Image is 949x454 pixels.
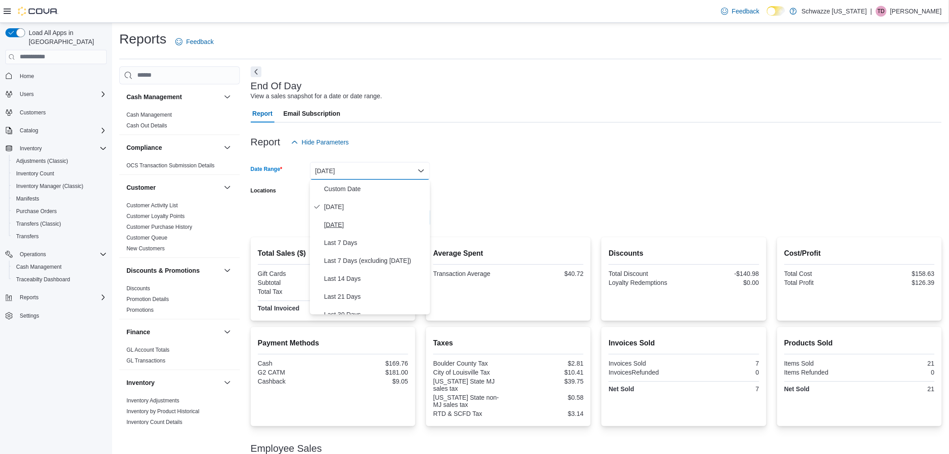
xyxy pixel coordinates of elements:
[302,138,349,147] span: Hide Parameters
[13,262,107,272] span: Cash Management
[335,369,408,376] div: $181.00
[324,237,427,248] span: Last 7 Days
[784,279,858,286] div: Total Profit
[784,385,810,393] strong: Net Sold
[13,231,42,242] a: Transfers
[13,193,43,204] a: Manifests
[126,183,220,192] button: Customer
[126,378,155,387] h3: Inventory
[222,327,233,337] button: Finance
[16,263,61,271] span: Cash Management
[871,6,872,17] p: |
[25,28,107,46] span: Load All Apps in [GEOGRAPHIC_DATA]
[310,180,430,314] div: Select listbox
[784,369,858,376] div: Items Refunded
[324,255,427,266] span: Last 7 Days (excluding [DATE])
[784,270,858,277] div: Total Cost
[9,230,110,243] button: Transfers
[2,124,110,137] button: Catalog
[16,249,107,260] span: Operations
[324,201,427,212] span: [DATE]
[126,357,165,364] span: GL Transactions
[126,285,150,292] span: Discounts
[258,270,331,277] div: Gift Cards
[801,6,867,17] p: Schwazze [US_STATE]
[126,92,182,101] h3: Cash Management
[126,92,220,101] button: Cash Management
[767,6,786,16] input: Dark Mode
[251,81,302,92] h3: End Of Day
[784,360,858,367] div: Items Sold
[433,369,507,376] div: City of Louisville Tax
[2,70,110,83] button: Home
[16,183,83,190] span: Inventory Manager (Classic)
[16,71,38,82] a: Home
[686,279,759,286] div: $0.00
[258,378,331,385] div: Cashback
[119,200,240,258] div: Customer
[18,7,58,16] img: Cova
[13,206,107,217] span: Purchase Orders
[13,206,61,217] a: Purchase Orders
[126,419,183,426] span: Inventory Count Details
[2,291,110,304] button: Reports
[861,385,935,393] div: 21
[222,142,233,153] button: Compliance
[9,261,110,273] button: Cash Management
[251,92,382,101] div: View a sales snapshot for a date or date range.
[510,270,584,277] div: $40.72
[126,327,150,336] h3: Finance
[126,266,220,275] button: Discounts & Promotions
[16,143,45,154] button: Inventory
[13,274,74,285] a: Traceabilty Dashboard
[251,166,283,173] label: Date Range
[433,360,507,367] div: Boulder County Tax
[16,107,107,118] span: Customers
[609,338,759,349] h2: Invoices Sold
[16,233,39,240] span: Transfers
[126,111,172,118] span: Cash Management
[2,309,110,322] button: Settings
[310,162,430,180] button: [DATE]
[13,193,107,204] span: Manifests
[433,270,507,277] div: Transaction Average
[126,143,220,152] button: Compliance
[9,180,110,192] button: Inventory Manager (Classic)
[222,182,233,193] button: Customer
[13,181,87,192] a: Inventory Manager (Classic)
[13,181,107,192] span: Inventory Manager (Classic)
[126,235,167,241] a: Customer Queue
[119,109,240,135] div: Cash Management
[126,296,169,302] a: Promotion Details
[16,220,61,227] span: Transfers (Classic)
[13,262,65,272] a: Cash Management
[126,162,215,169] a: OCS Transaction Submission Details
[9,192,110,205] button: Manifests
[287,133,353,151] button: Hide Parameters
[784,338,935,349] h2: Products Sold
[609,360,682,367] div: Invoices Sold
[433,394,507,408] div: [US_STATE] State non-MJ sales tax
[126,112,172,118] a: Cash Management
[20,127,38,134] span: Catalog
[9,205,110,218] button: Purchase Orders
[126,347,170,353] a: GL Account Totals
[258,288,331,295] div: Total Tax
[16,89,37,100] button: Users
[20,294,39,301] span: Reports
[9,167,110,180] button: Inventory Count
[510,394,584,401] div: $0.58
[126,245,165,252] a: New Customers
[126,143,162,152] h3: Compliance
[126,213,185,220] span: Customer Loyalty Points
[2,248,110,261] button: Operations
[324,183,427,194] span: Custom Date
[119,345,240,370] div: Finance
[251,187,276,194] label: Locations
[732,7,759,16] span: Feedback
[609,385,634,393] strong: Net Sold
[126,307,154,313] a: Promotions
[126,122,167,129] a: Cash Out Details
[126,183,156,192] h3: Customer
